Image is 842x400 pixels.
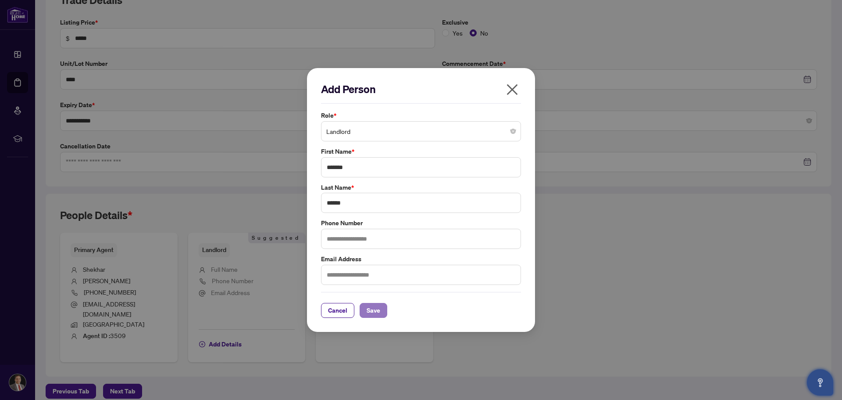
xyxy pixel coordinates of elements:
[321,147,521,156] label: First Name
[367,303,380,317] span: Save
[505,83,519,97] span: close
[321,183,521,192] label: Last Name
[510,129,516,134] span: close-circle
[321,82,521,96] h2: Add Person
[360,303,387,318] button: Save
[807,369,833,396] button: Open asap
[321,218,521,228] label: Phone Number
[328,303,347,317] span: Cancel
[321,254,521,264] label: Email Address
[326,123,516,140] span: Landlord
[321,111,521,120] label: Role
[321,303,354,318] button: Cancel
